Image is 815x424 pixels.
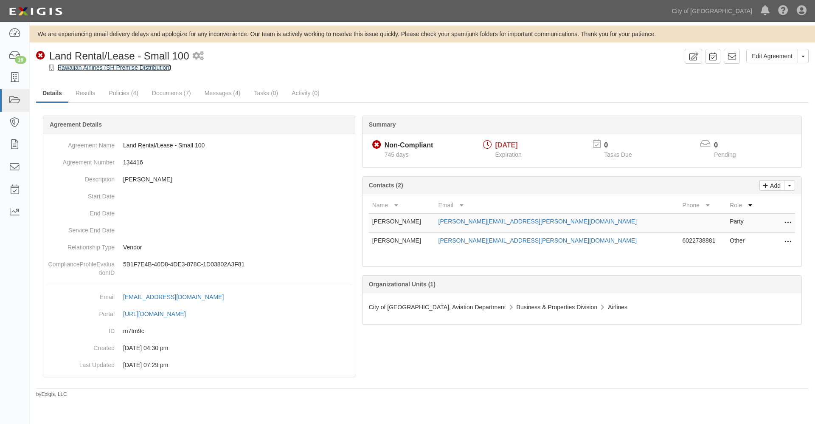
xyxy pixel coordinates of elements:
[679,198,727,213] th: Phone
[778,6,788,16] i: Help Center - Complianz
[50,121,102,128] b: Agreement Details
[123,175,351,184] p: [PERSON_NAME]
[198,85,247,102] a: Messages (4)
[726,213,761,233] td: Party
[15,56,26,64] div: 16
[36,85,68,103] a: Details
[369,182,403,189] b: Contacts (2)
[47,322,351,339] dd: m7tm9c
[385,151,409,158] span: Since 08/01/2023
[435,198,679,213] th: Email
[47,256,115,277] dt: ComplianceProfileEvaluationID
[369,213,435,233] td: [PERSON_NAME]
[369,304,506,311] span: City of [GEOGRAPHIC_DATA], Aviation Department
[47,154,115,167] dt: Agreement Number
[30,30,815,38] div: We are experiencing email delivery delays and apologize for any inconvenience. Our team is active...
[714,151,736,158] span: Pending
[668,3,756,20] a: City of [GEOGRAPHIC_DATA]
[768,181,781,190] p: Add
[247,85,284,102] a: Tasks (0)
[726,233,761,252] td: Other
[495,151,522,158] span: Expiration
[608,304,627,311] span: Airlines
[47,222,115,235] dt: Service End Date
[438,237,637,244] a: [PERSON_NAME][EMAIL_ADDRESS][PERSON_NAME][DOMAIN_NAME]
[47,188,115,201] dt: Start Date
[438,218,637,225] a: [PERSON_NAME][EMAIL_ADDRESS][PERSON_NAME][DOMAIN_NAME]
[47,288,115,301] dt: Email
[726,198,761,213] th: Role
[385,141,433,150] div: Non-Compliant
[47,339,351,356] dd: [DATE] 04:30 pm
[123,260,351,269] p: 5B1F7E4B-40D8-4DE3-878C-1D03802A3F81
[369,198,435,213] th: Name
[604,151,632,158] span: Tasks Due
[47,205,115,218] dt: End Date
[47,154,351,171] dd: 134416
[47,305,115,318] dt: Portal
[495,141,518,149] span: [DATE]
[372,141,381,150] i: Non-Compliant
[36,49,189,63] div: Land Rental/Lease - Small 100
[285,85,326,102] a: Activity (0)
[47,339,115,352] dt: Created
[517,304,598,311] span: Business & Properties Division
[369,233,435,252] td: [PERSON_NAME]
[47,171,115,184] dt: Description
[42,391,67,397] a: Exigis, LLC
[47,239,115,252] dt: Relationship Type
[6,4,65,19] img: logo-5460c22ac91f19d4615b14bd174203de0afe785f0fc80cf4dbbc73dc1793850b.png
[47,322,115,335] dt: ID
[369,281,436,288] b: Organizational Units (1)
[47,137,351,154] dd: Land Rental/Lease - Small 100
[123,294,233,300] a: [EMAIL_ADDRESS][DOMAIN_NAME]
[746,49,798,63] a: Edit Agreement
[146,85,197,102] a: Documents (7)
[714,141,746,150] p: 0
[49,50,189,62] span: Land Rental/Lease - Small 100
[47,356,115,369] dt: Last Updated
[604,141,642,150] p: 0
[69,85,102,102] a: Results
[47,239,351,256] dd: Vendor
[36,51,45,60] i: Non-Compliant
[47,356,351,373] dd: [DATE] 07:29 pm
[679,233,727,252] td: 6022738881
[57,64,171,71] a: Hawaiian Airlines (SH Premise Distribution)
[103,85,145,102] a: Policies (4)
[47,137,115,150] dt: Agreement Name
[36,391,67,398] small: by
[123,311,195,317] a: [URL][DOMAIN_NAME]
[759,180,784,191] a: Add
[369,121,396,128] b: Summary
[123,293,224,301] div: [EMAIL_ADDRESS][DOMAIN_NAME]
[193,52,204,61] i: 1 scheduled workflow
